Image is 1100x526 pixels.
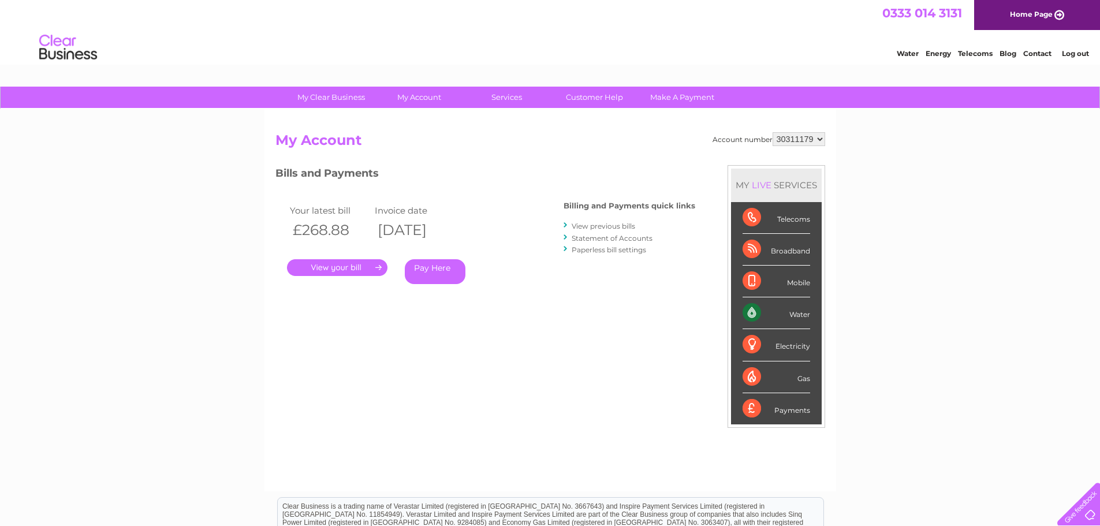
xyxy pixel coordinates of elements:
[882,6,962,20] a: 0333 014 3131
[572,245,646,254] a: Paperless bill settings
[926,49,951,58] a: Energy
[372,203,457,218] td: Invoice date
[731,169,822,202] div: MY SERVICES
[743,266,810,297] div: Mobile
[459,87,554,108] a: Services
[564,202,695,210] h4: Billing and Payments quick links
[743,329,810,361] div: Electricity
[572,222,635,230] a: View previous bills
[743,234,810,266] div: Broadband
[1023,49,1051,58] a: Contact
[278,6,823,56] div: Clear Business is a trading name of Verastar Limited (registered in [GEOGRAPHIC_DATA] No. 3667643...
[958,49,993,58] a: Telecoms
[287,259,387,276] a: .
[743,297,810,329] div: Water
[547,87,642,108] a: Customer Help
[572,234,652,243] a: Statement of Accounts
[897,49,919,58] a: Water
[287,218,372,242] th: £268.88
[275,132,825,154] h2: My Account
[1000,49,1016,58] a: Blog
[743,393,810,424] div: Payments
[284,87,379,108] a: My Clear Business
[750,180,774,191] div: LIVE
[713,132,825,146] div: Account number
[287,203,372,218] td: Your latest bill
[372,218,457,242] th: [DATE]
[635,87,730,108] a: Make A Payment
[405,259,465,284] a: Pay Here
[743,202,810,234] div: Telecoms
[275,165,695,185] h3: Bills and Payments
[743,361,810,393] div: Gas
[1062,49,1089,58] a: Log out
[371,87,467,108] a: My Account
[39,30,98,65] img: logo.png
